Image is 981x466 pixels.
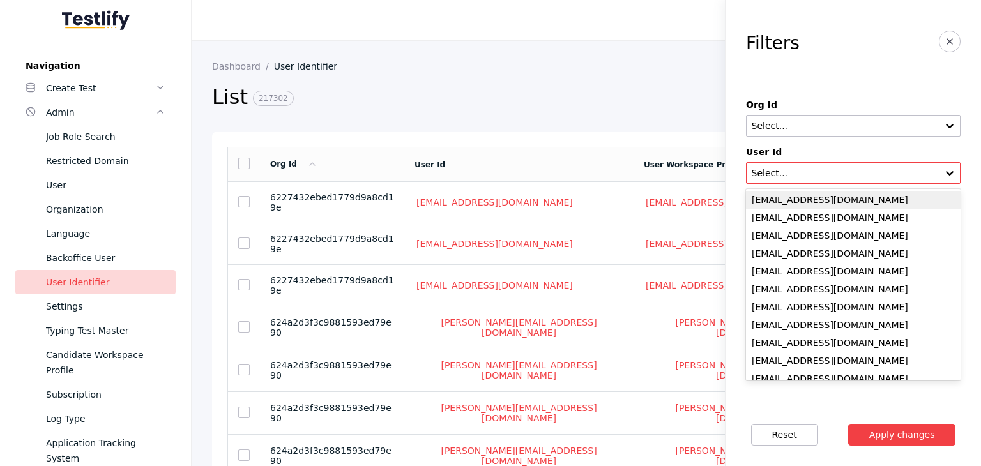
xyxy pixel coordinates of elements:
[644,402,863,424] a: [PERSON_NAME][EMAIL_ADDRESS][DOMAIN_NAME]
[46,347,165,378] div: Candidate Workspace Profile
[644,160,756,169] a: User Workspace Profile Id
[414,359,623,381] a: [PERSON_NAME][EMAIL_ADDRESS][DOMAIN_NAME]
[46,323,165,338] div: Typing Test Master
[414,238,575,250] a: [EMAIL_ADDRESS][DOMAIN_NAME]
[15,294,176,319] a: Settings
[414,280,575,291] a: [EMAIL_ADDRESS][DOMAIN_NAME]
[414,160,445,169] a: User Id
[46,411,165,426] div: Log Type
[46,129,165,144] div: Job Role Search
[253,91,294,106] span: 217302
[746,244,961,262] div: [EMAIL_ADDRESS][DOMAIN_NAME]
[46,80,155,96] div: Create Test
[270,446,392,466] span: 624a2d3f3c9881593ed79e90
[644,317,863,338] a: [PERSON_NAME][EMAIL_ADDRESS][DOMAIN_NAME]
[15,124,176,149] a: Job Role Search
[270,160,317,169] a: Org Id
[15,246,176,270] a: Backoffice User
[848,424,956,446] button: Apply changes
[46,435,165,466] div: Application Tracking System
[15,149,176,173] a: Restricted Domain
[15,270,176,294] a: User Identifier
[746,370,961,387] div: [EMAIL_ADDRESS][DOMAIN_NAME]
[644,359,863,381] a: [PERSON_NAME][EMAIL_ADDRESS][DOMAIN_NAME]
[270,234,394,254] span: 6227432ebed1779d9a8cd19e
[270,275,394,296] span: 6227432ebed1779d9a8cd19e
[15,197,176,222] a: Organization
[46,177,165,193] div: User
[746,147,961,157] label: User Id
[274,61,347,71] a: User Identifier
[46,250,165,266] div: Backoffice User
[15,382,176,407] a: Subscription
[746,33,800,54] h3: Filters
[46,387,165,402] div: Subscription
[270,403,392,423] span: 624a2d3f3c9881593ed79e90
[746,280,961,298] div: [EMAIL_ADDRESS][DOMAIN_NAME]
[15,222,176,246] a: Language
[644,280,804,291] a: [EMAIL_ADDRESS][DOMAIN_NAME]
[751,424,818,446] button: Reset
[746,209,961,227] div: [EMAIL_ADDRESS][DOMAIN_NAME]
[746,227,961,244] div: [EMAIL_ADDRESS][DOMAIN_NAME]
[746,262,961,280] div: [EMAIL_ADDRESS][DOMAIN_NAME]
[15,61,176,71] label: Navigation
[414,197,575,208] a: [EMAIL_ADDRESS][DOMAIN_NAME]
[644,238,804,250] a: [EMAIL_ADDRESS][DOMAIN_NAME]
[746,100,961,110] label: Org Id
[46,153,165,169] div: Restricted Domain
[46,105,155,120] div: Admin
[746,298,961,316] div: [EMAIL_ADDRESS][DOMAIN_NAME]
[15,173,176,197] a: User
[212,84,881,111] h2: List
[270,317,392,338] span: 624a2d3f3c9881593ed79e90
[62,10,130,30] img: Testlify - Backoffice
[46,274,165,290] div: User Identifier
[746,316,961,334] div: [EMAIL_ADDRESS][DOMAIN_NAME]
[15,343,176,382] a: Candidate Workspace Profile
[212,61,274,71] a: Dashboard
[15,319,176,343] a: Typing Test Master
[270,360,392,380] span: 624a2d3f3c9881593ed79e90
[46,202,165,217] div: Organization
[46,299,165,314] div: Settings
[414,317,623,338] a: [PERSON_NAME][EMAIL_ADDRESS][DOMAIN_NAME]
[270,192,394,213] span: 6227432ebed1779d9a8cd19e
[746,334,961,352] div: [EMAIL_ADDRESS][DOMAIN_NAME]
[15,407,176,431] a: Log Type
[644,197,804,208] a: [EMAIL_ADDRESS][DOMAIN_NAME]
[46,226,165,241] div: Language
[746,191,961,209] div: [EMAIL_ADDRESS][DOMAIN_NAME]
[746,352,961,370] div: [EMAIL_ADDRESS][DOMAIN_NAME]
[414,402,623,424] a: [PERSON_NAME][EMAIL_ADDRESS][DOMAIN_NAME]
